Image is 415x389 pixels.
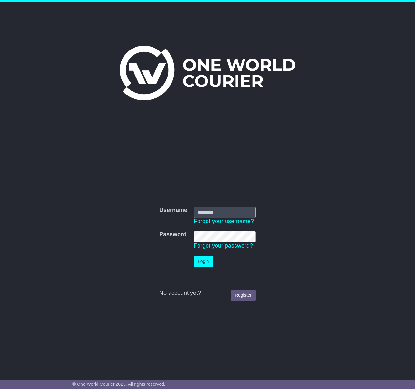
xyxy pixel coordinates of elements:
a: Forgot your password? [194,242,253,249]
div: No account yet? [159,290,256,297]
span: © One World Courier 2025. All rights reserved. [72,382,165,387]
a: Register [231,290,256,301]
button: Login [194,256,213,267]
label: Password [159,231,187,238]
img: One World [120,46,295,100]
a: Forgot your username? [194,218,254,224]
label: Username [159,207,187,214]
